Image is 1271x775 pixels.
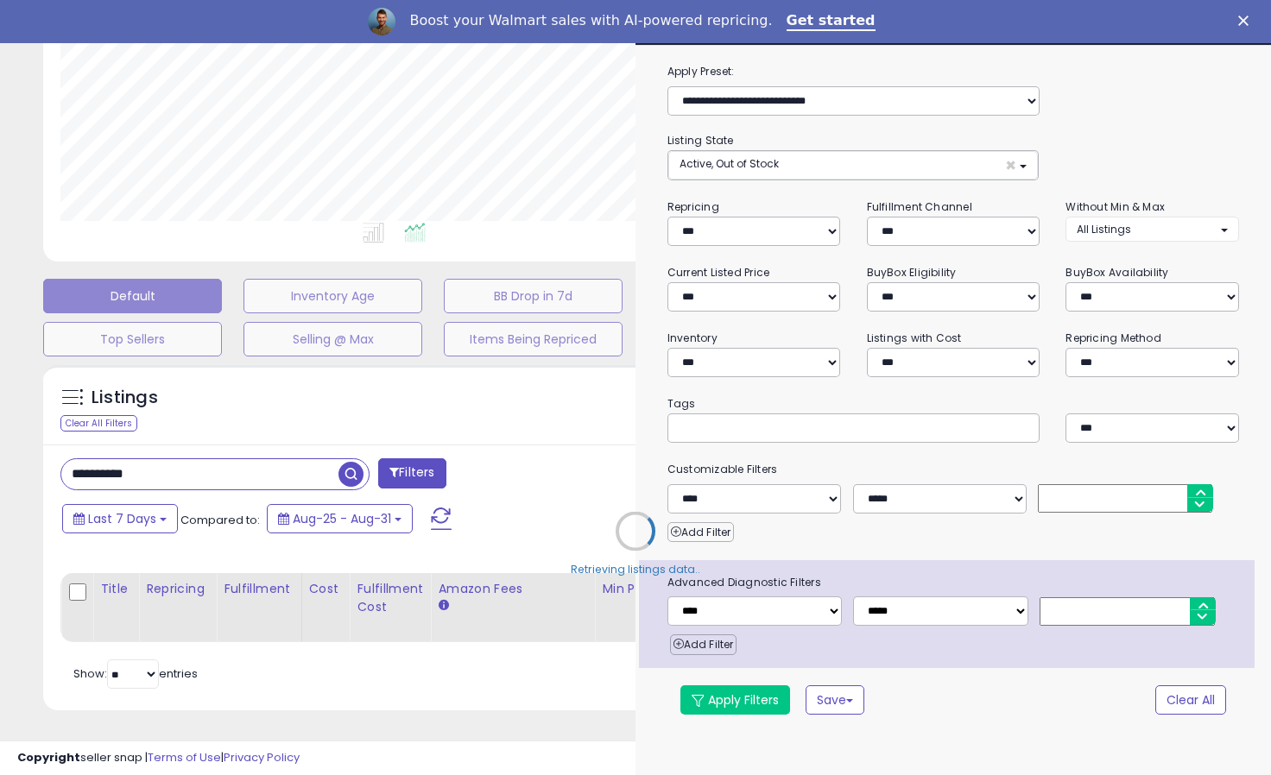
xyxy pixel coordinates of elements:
[654,62,1252,81] label: Apply Preset:
[1238,16,1255,26] div: Close
[667,133,734,148] small: Listing State
[1065,331,1161,345] small: Repricing Method
[368,8,395,35] img: Profile image for Adrian
[667,199,719,214] small: Repricing
[867,331,962,345] small: Listings with Cost
[867,265,957,280] small: BuyBox Eligibility
[680,156,779,171] span: Active, Out of Stock
[667,265,769,280] small: Current Listed Price
[1077,222,1131,236] span: All Listings
[668,151,1039,180] button: Active, Out of Stock ×
[1065,217,1239,242] button: All Listings
[409,12,772,29] div: Boost your Walmart sales with AI-powered repricing.
[667,331,718,345] small: Inventory
[1005,156,1016,174] span: ×
[787,12,876,31] a: Get started
[1065,199,1165,214] small: Without Min & Max
[571,561,700,577] div: Retrieving listings data..
[1065,265,1168,280] small: BuyBox Availability
[867,199,972,214] small: Fulfillment Channel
